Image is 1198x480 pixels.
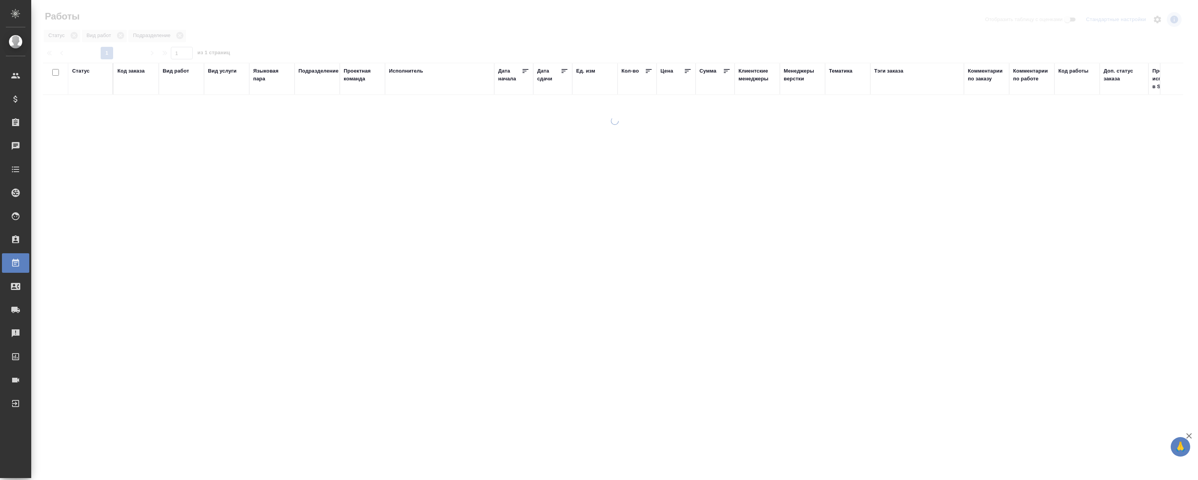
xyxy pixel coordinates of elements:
[1104,67,1145,83] div: Доп. статус заказа
[208,67,237,75] div: Вид услуги
[1171,437,1190,457] button: 🙏
[537,67,561,83] div: Дата сдачи
[576,67,595,75] div: Ед. изм
[117,67,145,75] div: Код заказа
[253,67,291,83] div: Языковая пара
[1013,67,1051,83] div: Комментарии по работе
[738,67,776,83] div: Клиентские менеджеры
[72,67,90,75] div: Статус
[389,67,423,75] div: Исполнитель
[163,67,189,75] div: Вид работ
[1174,439,1187,455] span: 🙏
[784,67,821,83] div: Менеджеры верстки
[660,67,673,75] div: Цена
[621,67,639,75] div: Кол-во
[699,67,716,75] div: Сумма
[829,67,852,75] div: Тематика
[1058,67,1088,75] div: Код работы
[344,67,381,83] div: Проектная команда
[498,67,522,83] div: Дата начала
[968,67,1005,83] div: Комментарии по заказу
[1152,67,1187,91] div: Прогресс исполнителя в SC
[874,67,903,75] div: Тэги заказа
[298,67,339,75] div: Подразделение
